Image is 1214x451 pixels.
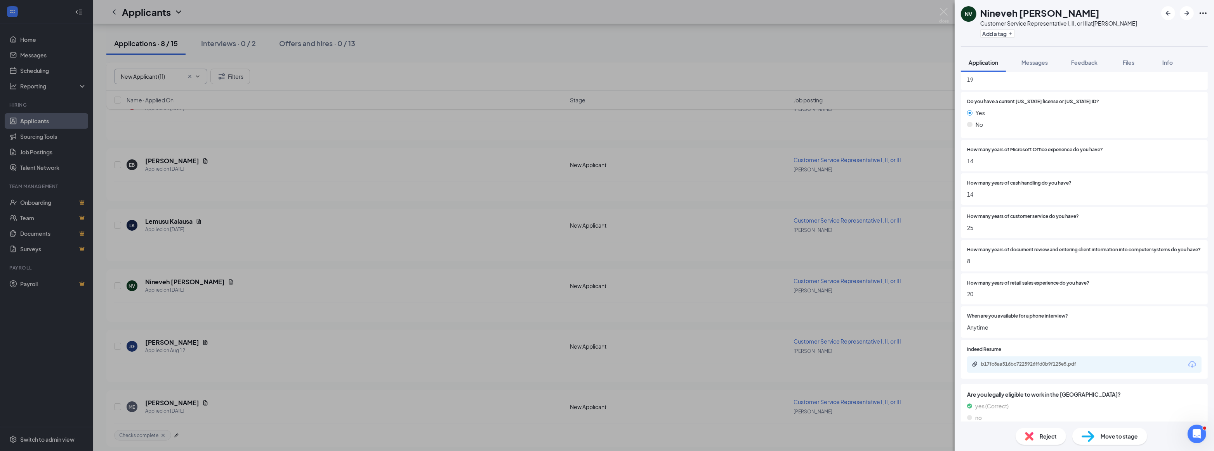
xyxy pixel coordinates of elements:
svg: Paperclip [972,361,978,367]
span: 14 [967,157,1202,165]
span: Move to stage [1101,432,1138,441]
span: 19 [967,75,1202,84]
svg: Ellipses [1198,9,1208,18]
span: Feedback [1071,59,1098,66]
span: How many years of Microsoft Office experience do you have? [967,146,1103,154]
h1: Nineveh [PERSON_NAME] [980,6,1099,19]
span: Messages [1021,59,1048,66]
span: Yes [976,109,985,117]
button: ArrowLeftNew [1161,6,1175,20]
span: When are you available for a phone interview? [967,313,1068,320]
div: b17fc8aa516bc7225926ffd0b9f125e5.pdf [981,361,1090,367]
span: Reject [1040,432,1057,441]
span: 14 [967,190,1202,199]
span: How many years of document review and entering client information into computer systems do you have? [967,246,1201,254]
svg: ArrowLeftNew [1164,9,1173,18]
span: Are you legally eligible to work in the [GEOGRAPHIC_DATA]? [967,390,1202,399]
span: no [975,413,982,422]
span: Application [969,59,998,66]
svg: Plus [1008,31,1013,36]
svg: Download [1188,360,1197,369]
button: ArrowRight [1180,6,1194,20]
span: How many years of customer service do you have? [967,213,1079,220]
iframe: Intercom live chat [1188,425,1206,443]
span: Do you have a current [US_STATE] license or [US_STATE] ID? [967,98,1099,105]
div: NV [965,10,973,18]
span: How many years of retail sales experience do you have? [967,280,1089,287]
span: Indeed Resume [967,346,1001,353]
span: No [976,120,983,129]
span: 20 [967,290,1202,298]
span: 25 [967,223,1202,232]
span: How many years of cash handling do you have? [967,180,1072,187]
a: Paperclipb17fc8aa516bc7225926ffd0b9f125e5.pdf [972,361,1098,368]
span: yes (Correct) [975,402,1009,410]
span: Anytime [967,323,1202,332]
span: Info [1162,59,1173,66]
button: PlusAdd a tag [980,29,1015,38]
svg: ArrowRight [1182,9,1191,18]
span: 8 [967,257,1202,265]
div: Customer Service Representative I, II, or III at [PERSON_NAME] [980,19,1137,27]
span: Files [1123,59,1134,66]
